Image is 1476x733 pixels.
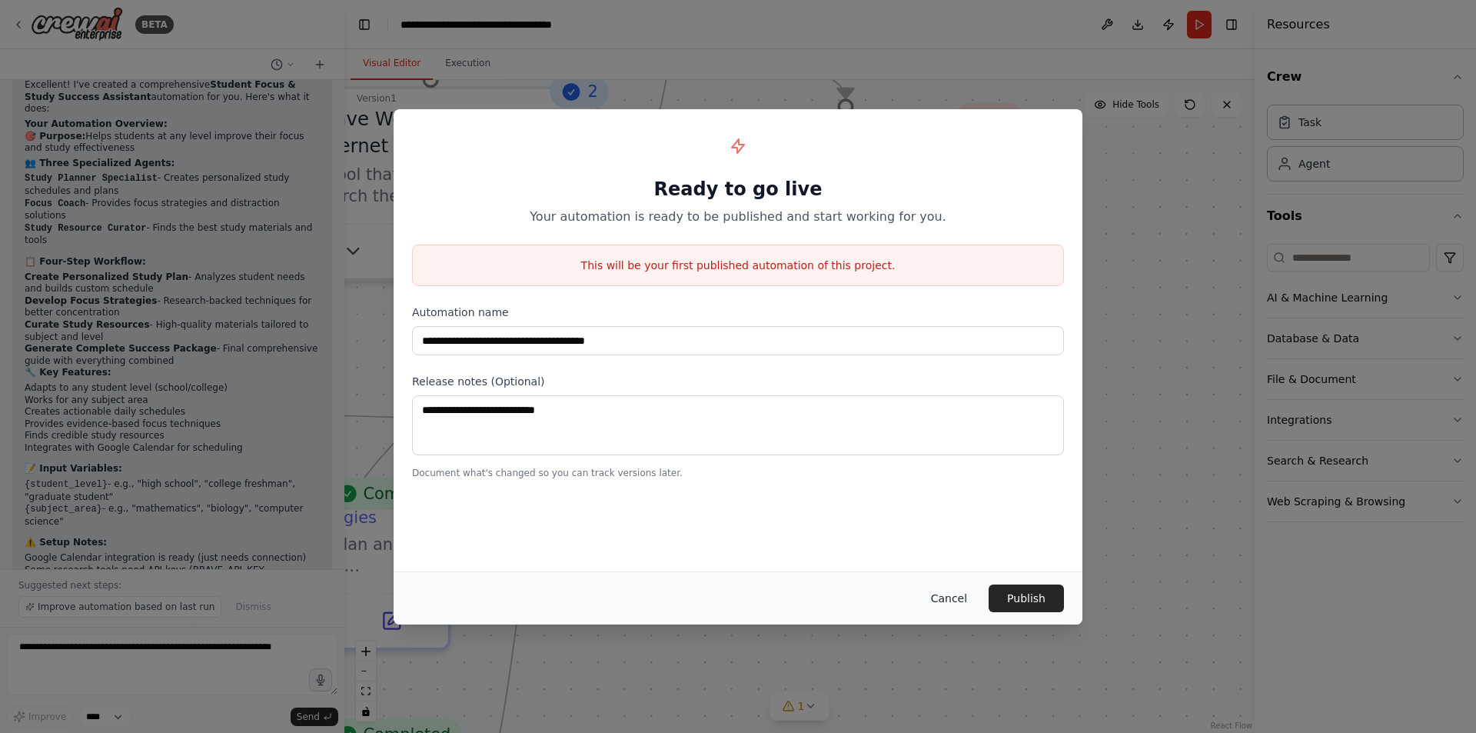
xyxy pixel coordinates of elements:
p: Your automation is ready to be published and start working for you. [412,208,1064,226]
label: Automation name [412,305,1064,320]
button: Publish [989,585,1064,612]
p: Document what's changed so you can track versions later. [412,467,1064,479]
p: This will be your first published automation of this project. [413,258,1063,273]
h1: Ready to go live [412,177,1064,202]
button: Cancel [919,585,979,612]
label: Release notes (Optional) [412,374,1064,389]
